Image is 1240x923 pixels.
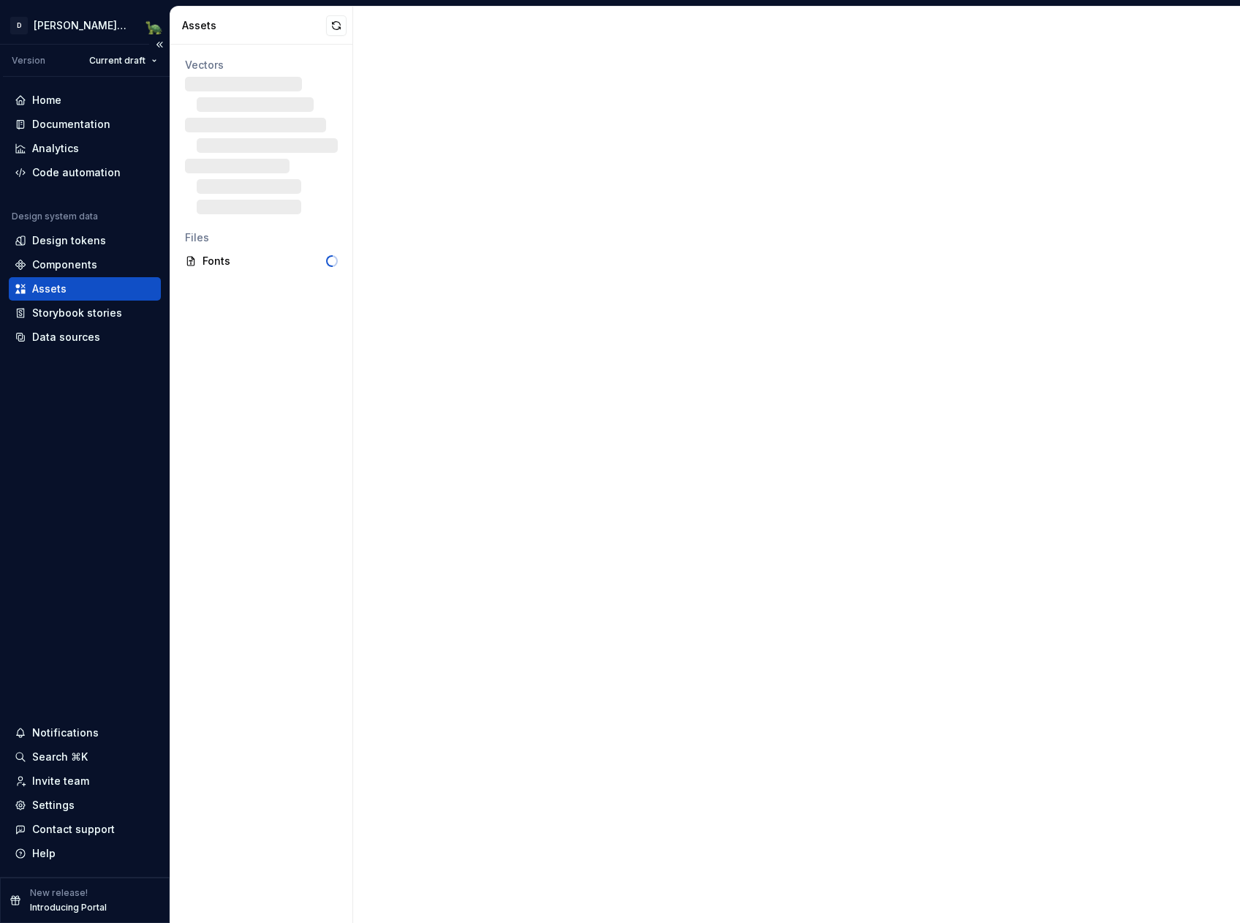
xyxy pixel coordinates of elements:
a: Home [9,88,161,112]
a: Settings [9,794,161,817]
div: Version [12,55,45,67]
a: Fonts [179,249,344,273]
div: Vectors [185,58,338,72]
img: Dave Musson [145,17,162,34]
div: Contact support [32,822,115,837]
div: Assets [182,18,326,33]
button: D[PERSON_NAME]-design-systemDave Musson [3,10,167,41]
button: Contact support [9,818,161,841]
button: Notifications [9,721,161,745]
div: D [10,17,28,34]
span: Current draft [89,55,145,67]
a: Data sources [9,325,161,349]
a: Design tokens [9,229,161,252]
a: Assets [9,277,161,301]
a: Invite team [9,769,161,793]
p: New release! [30,887,88,899]
div: Design tokens [32,233,106,248]
div: Files [185,230,338,245]
a: Code automation [9,161,161,184]
a: Components [9,253,161,276]
button: Search ⌘K [9,745,161,769]
div: Components [32,257,97,272]
div: Code automation [32,165,121,180]
div: Storybook stories [32,306,122,320]
button: Current draft [83,50,164,71]
a: Documentation [9,113,161,136]
div: Fonts [203,254,326,268]
div: Data sources [32,330,100,344]
div: Search ⌘K [32,750,88,764]
a: Storybook stories [9,301,161,325]
div: [PERSON_NAME]-design-system [34,18,127,33]
div: Invite team [32,774,89,788]
div: Documentation [32,117,110,132]
a: Analytics [9,137,161,160]
p: Introducing Portal [30,902,107,913]
div: Analytics [32,141,79,156]
div: Home [32,93,61,108]
div: Help [32,846,56,861]
div: Design system data [12,211,98,222]
button: Help [9,842,161,865]
div: Settings [32,798,75,813]
button: Collapse sidebar [149,34,170,55]
div: Assets [32,282,67,296]
div: Notifications [32,726,99,740]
